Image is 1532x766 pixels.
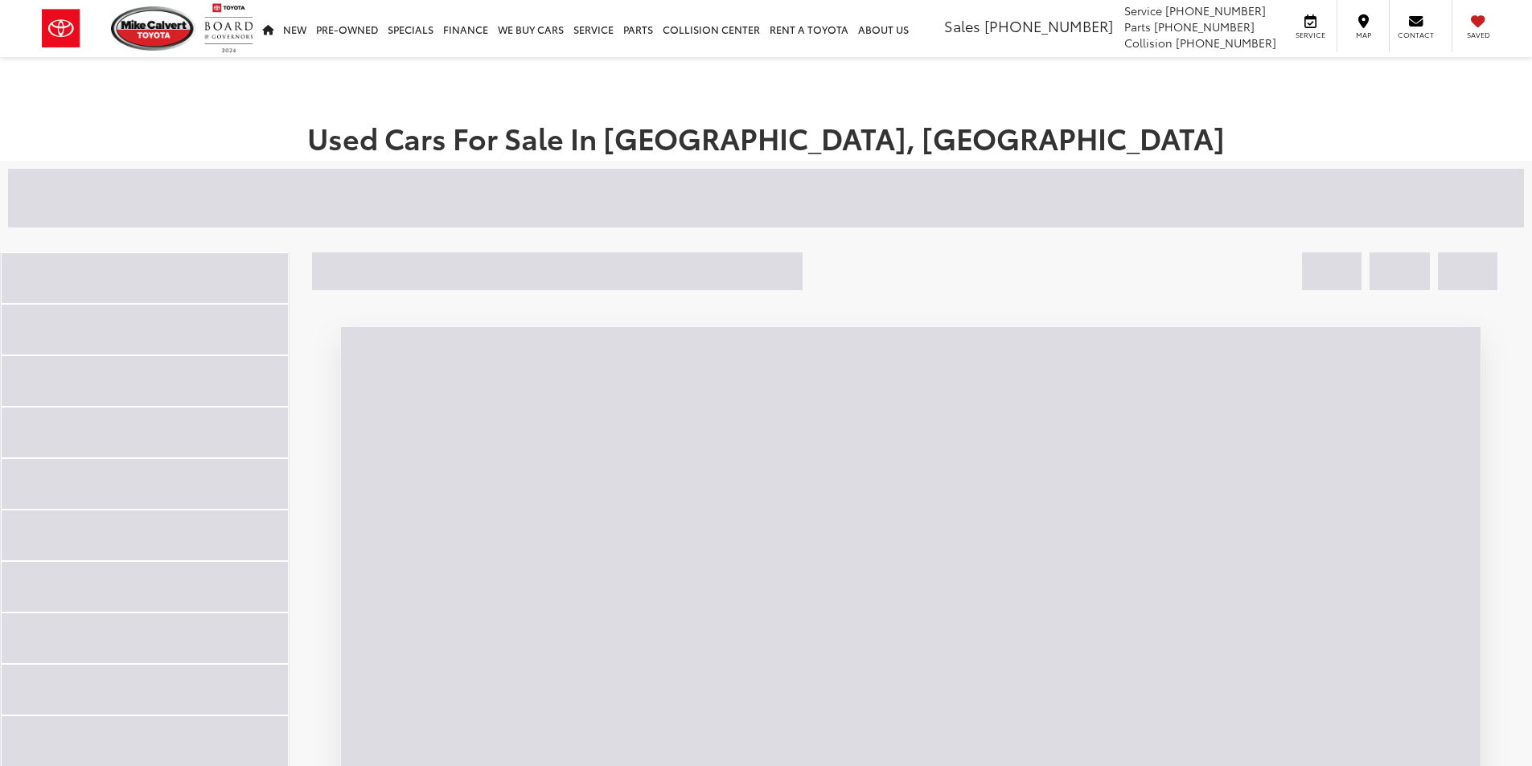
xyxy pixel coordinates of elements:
[944,15,980,36] span: Sales
[1124,2,1162,18] span: Service
[111,6,196,51] img: Mike Calvert Toyota
[1124,35,1173,51] span: Collision
[1176,35,1276,51] span: [PHONE_NUMBER]
[1292,30,1329,40] span: Service
[1124,18,1151,35] span: Parts
[984,15,1113,36] span: [PHONE_NUMBER]
[1398,30,1434,40] span: Contact
[1345,30,1381,40] span: Map
[1154,18,1255,35] span: [PHONE_NUMBER]
[1165,2,1266,18] span: [PHONE_NUMBER]
[1460,30,1496,40] span: Saved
